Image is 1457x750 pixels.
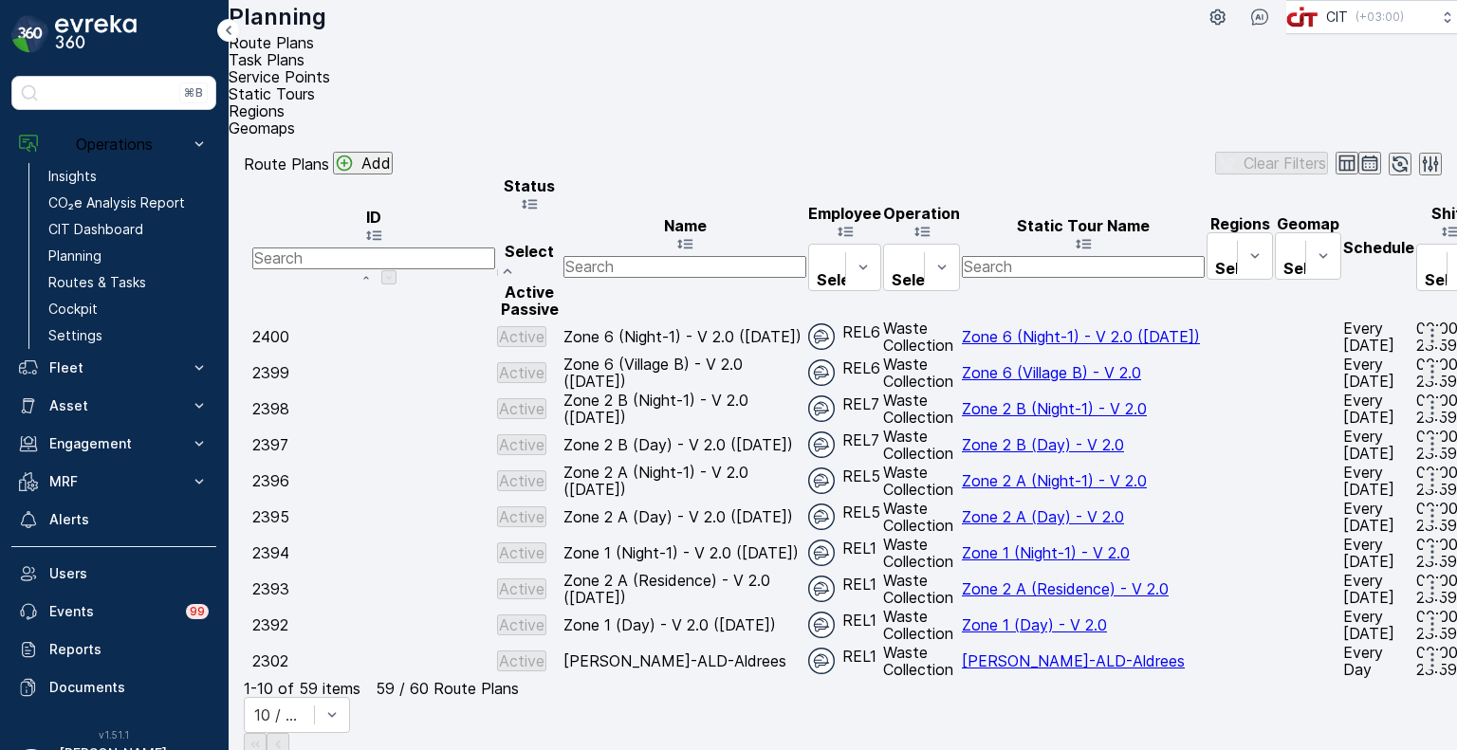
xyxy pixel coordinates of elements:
[48,300,98,319] p: Cockpit
[1343,500,1414,534] p: Every [DATE]
[808,540,881,566] div: REL1
[229,33,314,52] span: Route Plans
[499,400,544,417] p: Active
[1343,608,1414,642] p: Every [DATE]
[48,273,146,292] p: Routes & Tasks
[11,668,216,706] a: Documents
[11,729,216,741] span: v 1.51.1
[1286,7,1319,27] img: cit-logo_pOk6rL0.png
[962,363,1141,382] a: Zone 6 (Village B) - V 2.0
[497,326,546,347] button: Active
[1356,9,1404,25] p: ( +03:00 )
[41,216,216,243] a: CIT Dashboard
[563,217,806,234] p: Name
[1343,428,1414,462] p: Every [DATE]
[1326,8,1348,27] p: CIT
[808,323,881,350] div: REL6
[883,428,960,462] p: Waste Collection
[808,395,835,422] img: svg%3e
[883,464,960,498] p: Waste Collection
[808,612,881,638] div: REL1
[1343,239,1414,256] p: Schedule
[962,256,1205,277] input: Search
[184,85,203,101] p: ⌘B
[229,67,330,86] span: Service Points
[962,543,1130,562] a: Zone 1 (Night-1) - V 2.0
[49,358,178,377] p: Fleet
[41,269,216,296] a: Routes & Tasks
[497,470,546,491] button: Active
[376,680,519,697] p: 59 / 60 Route Plans
[252,400,495,417] p: 2398
[41,190,216,216] a: CO₂e Analysis Report
[497,398,546,419] button: Active
[49,396,178,415] p: Asset
[11,425,216,463] button: Engagement
[48,326,102,345] p: Settings
[49,564,209,583] p: Users
[497,650,546,671] button: Active
[499,652,544,669] p: Active
[49,678,209,697] p: Documents
[499,508,544,525] p: Active
[49,510,209,529] p: Alerts
[48,247,101,265] p: Planning
[11,631,216,668] a: Reports
[361,155,391,172] p: Add
[11,15,49,53] img: logo
[808,540,835,566] img: svg%3e
[1275,215,1341,232] p: Geomap
[252,652,495,669] p: 2302
[229,119,295,137] span: Geomaps
[252,364,495,381] p: 2399
[1215,260,1264,277] p: Select
[1343,464,1414,498] p: Every [DATE]
[808,431,835,458] img: svg%3e
[49,434,178,453] p: Engagement
[962,327,1200,346] span: Zone 6 (Night-1) - V 2.0 ([DATE])
[1343,536,1414,570] p: Every [DATE]
[962,651,1185,670] span: [PERSON_NAME]-ALD-Aldrees
[499,544,544,561] p: Active
[1244,155,1326,172] p: Clear Filters
[563,392,806,426] p: Zone 2 B (Night-1) - V 2.0 ([DATE])
[808,612,835,638] img: svg%3e
[808,359,835,386] img: svg%3e
[563,508,806,525] p: Zone 2 A (Day) - V 2.0 ([DATE])
[883,608,960,642] p: Waste Collection
[499,328,544,345] p: Active
[497,177,562,194] p: Status
[883,392,960,426] p: Waste Collection
[252,247,495,268] input: Search
[229,50,304,69] span: Task Plans
[962,471,1147,490] a: Zone 2 A (Night-1) - V 2.0
[229,2,326,32] p: Planning
[563,436,806,453] p: Zone 2 B (Day) - V 2.0 ([DATE])
[962,435,1124,454] span: Zone 2 B (Day) - V 2.0
[563,572,806,606] p: Zone 2 A (Residence) - V 2.0 ([DATE])
[252,580,495,597] p: 2393
[883,320,960,354] p: Waste Collection
[48,167,97,186] p: Insights
[499,364,544,381] p: Active
[808,467,881,494] div: REL5
[11,387,216,425] button: Asset
[563,356,806,390] p: Zone 6 (Village B) - V 2.0 ([DATE])
[11,593,216,631] a: Events99
[497,362,546,383] button: Active
[1343,392,1414,426] p: Every [DATE]
[252,616,495,633] p: 2392
[1207,215,1273,232] p: Regions
[497,614,546,635] button: Active
[808,205,881,222] p: Employee
[883,644,960,678] p: Waste Collection
[41,322,216,349] a: Settings
[962,579,1169,598] a: Zone 2 A (Residence) - V 2.0
[252,209,495,226] p: ID
[563,544,806,561] p: Zone 1 (Night-1) - V 2.0 ([DATE])
[962,507,1124,526] a: Zone 2 A (Day) - V 2.0
[962,615,1107,634] a: Zone 1 (Day) - V 2.0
